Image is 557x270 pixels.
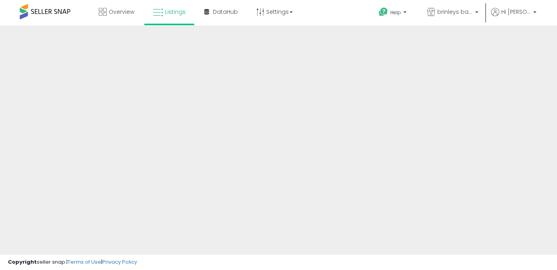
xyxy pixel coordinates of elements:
span: Help [390,9,401,16]
a: Hi [PERSON_NAME] [491,8,536,26]
i: Get Help [378,7,388,17]
span: Hi [PERSON_NAME] [501,8,531,16]
a: Privacy Policy [102,258,137,266]
a: Terms of Use [68,258,101,266]
span: Listings [165,8,186,16]
span: brinleys bargains [437,8,473,16]
span: DataHub [213,8,238,16]
span: Overview [109,8,134,16]
strong: Copyright [8,258,37,266]
div: seller snap | | [8,259,137,266]
a: Help [373,1,414,26]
